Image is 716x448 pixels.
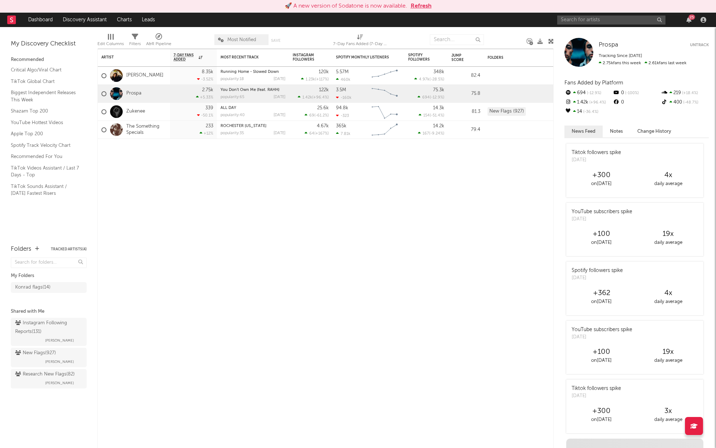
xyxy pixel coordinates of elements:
svg: Chart title [368,85,401,103]
div: 25.6k [317,106,329,110]
div: -3.52 % [197,77,213,82]
span: 1.42k [302,96,312,100]
div: on [DATE] [568,238,635,247]
div: Instagram Following Reports ( 131 ) [15,319,80,336]
div: 4 x [635,171,702,180]
div: ( ) [305,113,329,118]
div: popularity: 18 [221,77,244,81]
div: My Folders [11,272,87,280]
svg: Chart title [368,67,401,85]
div: [DATE] [572,274,623,282]
span: Tracking Since: [DATE] [599,54,642,58]
div: A&R Pipeline [146,40,171,48]
a: The Something Specials [126,124,166,136]
span: 2.61k fans last week [599,61,686,65]
span: +96.4 % [313,96,328,100]
span: +96.4 % [588,101,606,105]
div: on [DATE] [568,356,635,365]
div: 8.35k [202,70,213,74]
div: 75.8 [451,89,480,98]
span: +117 % [316,78,328,82]
button: Save [271,39,280,43]
div: Spotify Monthly Listeners [336,55,390,60]
span: 154 [423,114,430,118]
svg: Chart title [368,103,401,121]
a: [PERSON_NAME] [126,73,163,79]
div: Folders [11,245,31,254]
div: [DATE] [274,131,285,135]
span: [PERSON_NAME] [45,357,74,366]
div: A&R Pipeline [146,31,171,52]
div: [DATE] [572,216,632,223]
div: on [DATE] [568,416,635,424]
a: Dashboard [23,13,58,27]
a: Research New Flags(82)[PERSON_NAME] [11,369,87,388]
div: Edit Columns [97,40,124,48]
div: 19 x [635,348,702,356]
div: 79.4 [451,126,480,134]
a: Spotify Track Velocity Chart [11,141,79,149]
span: 694 [422,96,430,100]
div: Spotify followers spike [572,267,623,274]
div: 5.57M [336,70,349,74]
div: 348k [433,70,444,74]
div: Filters [129,40,141,48]
div: Instagram Followers [293,53,318,62]
div: My Discovery Checklist [11,40,87,48]
span: -36.4 % [582,110,598,114]
a: Recommended For You [11,153,79,161]
div: 82.4 [451,71,480,80]
div: Spotify Followers [408,53,433,62]
div: ( ) [298,95,329,100]
div: Running Home - Slowed Down [221,70,285,74]
div: 0 [612,88,660,98]
div: Filters [129,31,141,52]
div: ( ) [419,113,444,118]
div: 14.3k [433,106,444,110]
span: Fans Added by Platform [564,80,623,85]
div: 339 [205,106,213,110]
span: -12.9 % [431,96,443,100]
a: Running Home - Slowed Down [221,70,279,74]
span: 4.97k [419,78,429,82]
span: +18.4 % [681,91,698,95]
div: -160k [336,95,352,100]
div: 120k [319,70,329,74]
span: [PERSON_NAME] [45,336,74,345]
div: 233 [206,124,213,128]
a: Prospa [599,41,618,49]
div: ( ) [418,131,444,136]
div: +100 [568,348,635,356]
div: 25 [689,14,695,20]
div: ALL DAY [221,106,285,110]
div: 19 x [635,230,702,238]
div: ( ) [301,77,329,82]
span: 167 [423,132,429,136]
div: +300 [568,171,635,180]
div: 0 [612,98,660,107]
div: [DATE] [572,157,621,164]
div: Shared with Me [11,307,87,316]
div: 3 x [635,407,702,416]
span: [PERSON_NAME] [45,379,74,387]
a: Instagram Following Reports(131)[PERSON_NAME] [11,318,87,346]
div: ( ) [305,131,329,136]
div: 219 [661,88,709,98]
button: News Feed [564,126,603,137]
span: 2.75k fans this week [599,61,641,65]
div: [DATE] [274,77,285,81]
div: -50.1 % [197,113,213,118]
a: YouTube Hottest Videos [11,119,79,127]
div: 🚀 A new version of Sodatone is now available. [285,2,407,10]
div: 14.2k [433,124,444,128]
a: Prospa [126,91,141,97]
button: Notes [603,126,630,137]
div: New Flags ( 927 ) [15,349,56,357]
div: daily average [635,356,702,365]
div: daily average [635,298,702,306]
a: Critical Algo/Viral Chart [11,66,79,74]
div: daily average [635,180,702,188]
a: Discovery Assistant [58,13,112,27]
span: 7-Day Fans Added [174,53,197,62]
a: TikTok Videos Assistant / Last 7 Days - Top [11,164,79,179]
